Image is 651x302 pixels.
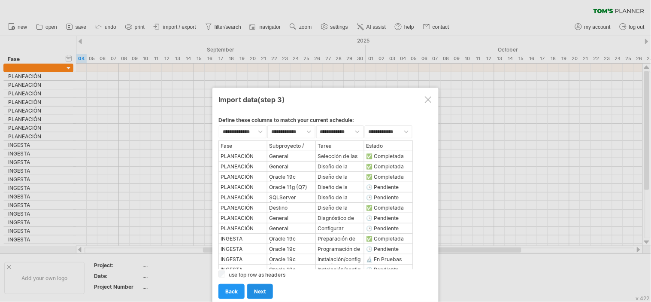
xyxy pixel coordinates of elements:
div: General [268,214,315,223]
div: PLANEACIÓN [219,224,266,233]
div: ✅ Completada [365,234,412,243]
div: INGESTA [219,244,266,253]
div: 🔬 En Pruebas [365,255,412,264]
span: back [225,288,238,295]
div: Fase [219,141,266,150]
div: Oracle 19c (Biosalc) [268,234,315,243]
div: 🕒 Pendiente [365,214,412,223]
div: INGESTA [219,265,266,274]
span: (step 3) [257,95,285,104]
div: Diseño de la rutina de limpieza en servidor fuente [316,183,363,192]
div: 🕒 Pendiente [365,244,412,253]
div: Instalación/configuración de servicios de ingesta [316,255,363,264]
div: Preparación de BD para sincronización de datos [316,234,363,243]
div: 🕒 Pendiente [365,224,412,233]
div: Tarea [316,141,363,150]
div: PLANEACIÓN [219,214,266,223]
div: PLANEACIÓN [219,162,266,171]
div: 🕒 Pendiente [365,265,412,274]
div: PLANEACIÓN [219,183,266,192]
div: Instalación/configuración de servicios de compactación [316,265,363,274]
div: 🕒 Pendiente [365,183,412,192]
div: Diseño de la rutina de limpieza en servidor destino [316,203,363,212]
div: Oracle 19c (Biosalc) [268,244,315,253]
label: use top row as headers [229,271,285,278]
div: INGESTA [219,255,266,264]
span: next [254,288,266,295]
div: Programación de Tareas de Limpieza Periódica [316,244,363,253]
div: PLANEACIÓN [219,152,266,161]
div: General [268,224,315,233]
div: PLANEACIÓN [219,172,266,181]
div: Diseño de la rutina de limpieza en servidor fuente [316,193,363,202]
div: Define these columns to match your current schedule: [218,117,433,125]
div: Oracle 19c (Biosalc) [268,255,315,264]
div: Destino (Datalake) [268,203,315,212]
div: Diseño de la estructura de directorios del proyecto [316,162,363,171]
div: Oracle 11g (Q7) [268,183,315,192]
div: Subproyecto / Fuente de Datos [268,141,315,150]
div: Oracle 19c (Biosalc) [268,172,315,181]
div: General [268,162,315,171]
div: ✅ Completada [365,203,412,212]
div: SQLServer (SIESA) [268,193,315,202]
div: 🕒 Pendiente [365,193,412,202]
div: PLANEACIÓN [219,203,266,212]
a: next [247,284,273,299]
div: ✅ Completada [365,162,412,171]
div: Estado [365,141,412,150]
div: ✅ Completada [365,172,412,181]
div: Diagnóstico de saturación del sistema [316,214,363,223]
div: PLANEACIÓN [219,193,266,202]
div: Diseño de la rutina de limpieza en servidor fuente [316,172,363,181]
div: INGESTA [219,234,266,243]
div: ✅ Completada [365,152,412,161]
div: General [268,152,315,161]
div: Configurar servidores y servicios para distribuir carga [316,224,363,233]
div: Selección de las tecnologías a implementar [316,152,363,161]
div: Oracle 19c (Biosalc) [268,265,315,274]
div: Import data [218,92,433,107]
a: back [218,284,245,299]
